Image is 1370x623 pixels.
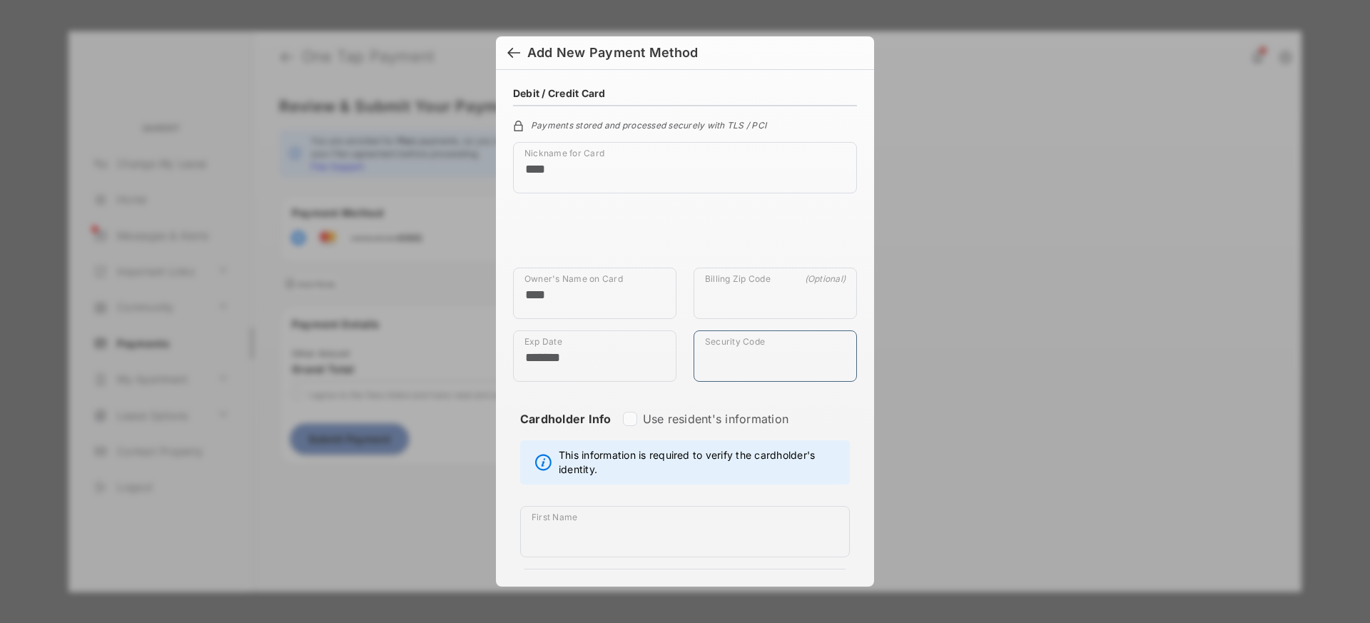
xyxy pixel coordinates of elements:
[513,87,606,99] h4: Debit / Credit Card
[513,118,857,131] div: Payments stored and processed securely with TLS / PCI
[559,448,842,477] span: This information is required to verify the cardholder's identity.
[527,45,698,61] div: Add New Payment Method
[643,412,788,426] label: Use resident's information
[520,412,612,452] strong: Cardholder Info
[513,205,857,268] iframe: Credit card field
